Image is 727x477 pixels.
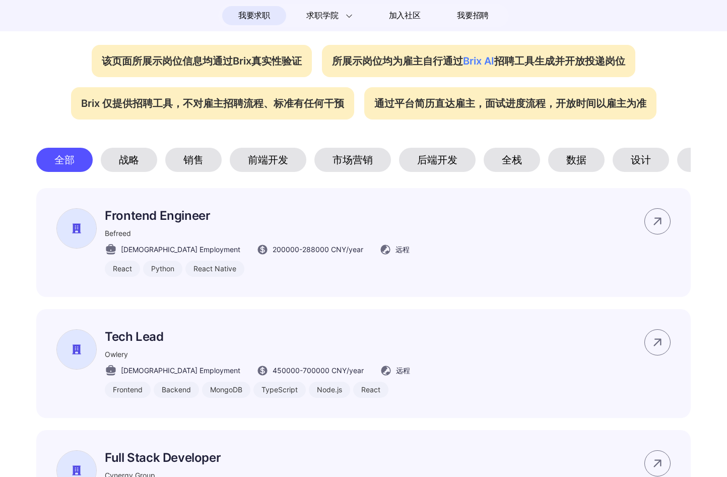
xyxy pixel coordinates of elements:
span: 200000 - 288000 CNY /year [273,244,363,255]
span: 450000 - 700000 CNY /year [273,365,364,376]
span: [DEMOGRAPHIC_DATA] Employment [121,244,240,255]
div: Brix 仅提供招聘工具，不对雇主招聘流程、标准有任何干预 [71,87,354,120]
div: 数据 [548,148,605,172]
div: 前端开发 [230,148,306,172]
div: Python [143,261,182,277]
p: Full Stack Developer [105,450,394,465]
div: Node.js [309,382,350,398]
div: 设计 [613,148,669,172]
span: 求职学院 [306,10,338,22]
span: [DEMOGRAPHIC_DATA] Employment [121,365,240,376]
div: Frontend [105,382,151,398]
div: 销售 [165,148,222,172]
p: Tech Lead [105,329,410,344]
span: Owlery [105,350,128,359]
div: 市场营销 [314,148,391,172]
span: 远程 [396,365,410,376]
div: React [105,261,140,277]
div: 所展示岗位均为雇主自行通过 招聘工具生成并开放投递岗位 [322,45,635,77]
span: Befreed [105,229,131,237]
div: React Native [185,261,244,277]
div: 全栈 [484,148,540,172]
span: 远程 [395,244,410,255]
div: 全部 [36,148,93,172]
span: 加入社区 [389,8,421,24]
div: Backend [154,382,199,398]
div: 战略 [101,148,157,172]
div: TypeScript [253,382,306,398]
div: React [353,382,388,398]
div: MongoDB [202,382,250,398]
div: 后端开发 [399,148,476,172]
div: 该页面所展示岗位信息均通过Brix真实性验证 [92,45,312,77]
span: Brix AI [463,55,494,67]
p: Frontend Engineer [105,208,410,223]
span: 我要招聘 [457,10,489,22]
span: 我要求职 [238,8,270,24]
div: 通过平台简历直达雇主，面试进度流程，开放时间以雇主为准 [364,87,656,120]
